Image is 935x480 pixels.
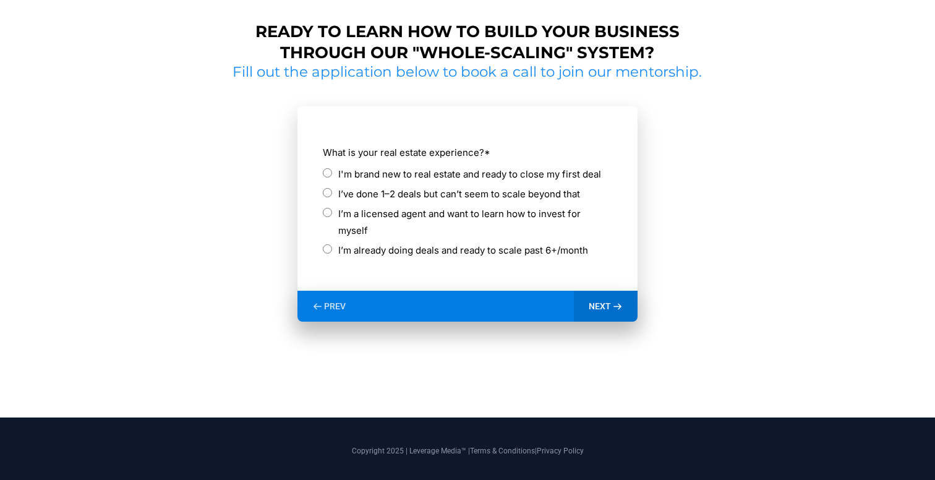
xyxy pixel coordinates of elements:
[589,301,611,312] span: NEXT
[338,242,588,259] label: I’m already doing deals and ready to scale past 6+/month
[323,144,612,161] label: What is your real estate experience?
[470,447,535,455] a: Terms & Conditions
[338,166,601,182] label: I'm brand new to real estate and ready to close my first deal
[537,447,584,455] a: Privacy Policy
[255,22,680,62] strong: Ready to learn how to build your business through our "whole-scaling" system?
[338,186,580,202] label: I’ve done 1–2 deals but can’t seem to scale beyond that
[338,205,612,239] label: I’m a licensed agent and want to learn how to invest for myself
[228,63,707,82] h2: Fill out the application below to book a call to join our mentorship.
[118,445,817,456] p: Copyright 2025 | Leverage Media™ | |
[324,301,346,312] span: PREV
